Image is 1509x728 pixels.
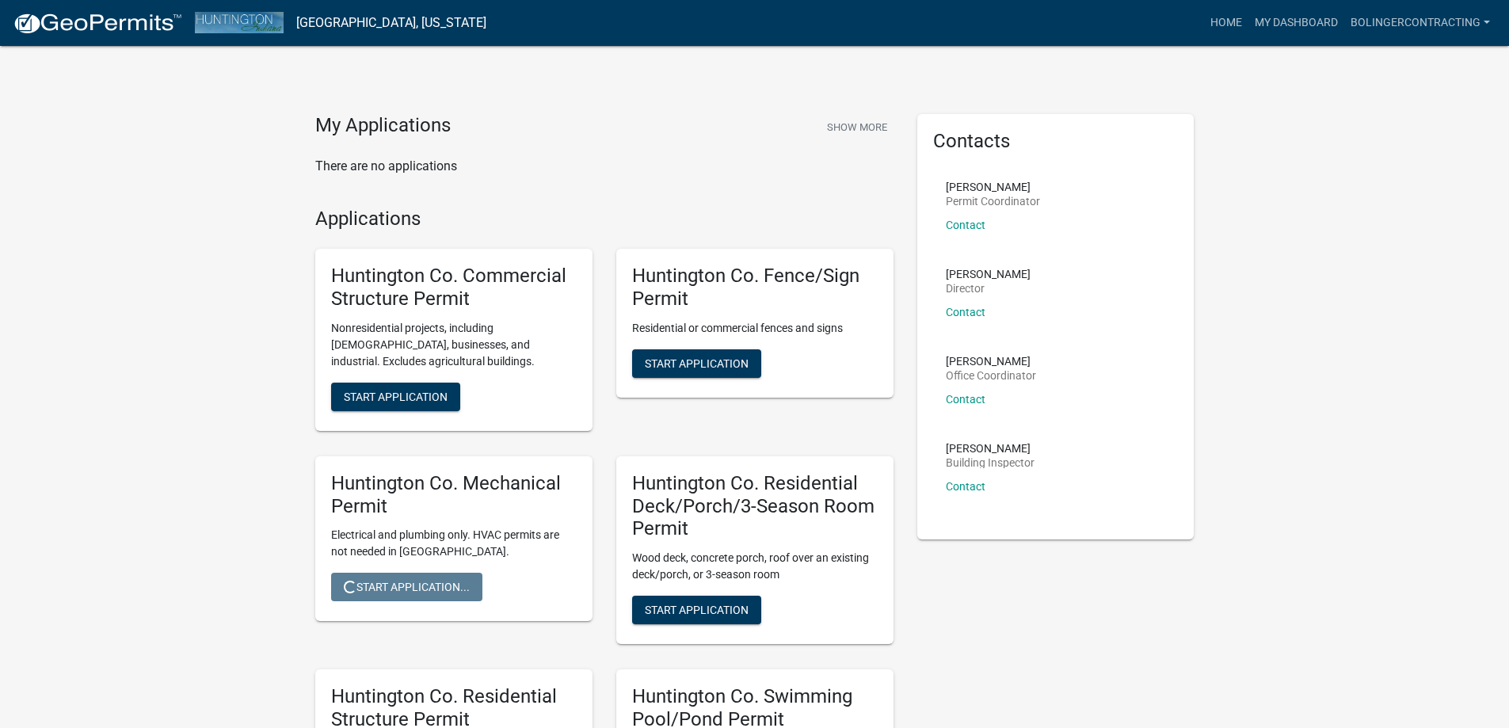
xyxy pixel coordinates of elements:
button: Show More [821,114,894,140]
a: Contact [946,393,985,406]
button: Start Application [632,349,761,378]
p: [PERSON_NAME] [946,443,1035,454]
p: Permit Coordinator [946,196,1040,207]
p: Office Coordinator [946,370,1036,381]
p: There are no applications [315,157,894,176]
h5: Huntington Co. Residential Deck/Porch/3-Season Room Permit [632,472,878,540]
span: Start Application [645,604,749,616]
h4: Applications [315,208,894,231]
a: Contact [946,306,985,318]
p: Residential or commercial fences and signs [632,320,878,337]
img: Huntington County, Indiana [195,12,284,33]
h4: My Applications [315,114,451,138]
h5: Contacts [933,130,1179,153]
p: Electrical and plumbing only. HVAC permits are not needed in [GEOGRAPHIC_DATA]. [331,527,577,560]
h5: Huntington Co. Mechanical Permit [331,472,577,518]
a: [GEOGRAPHIC_DATA], [US_STATE] [296,10,486,36]
a: bolingercontracting [1344,8,1496,38]
a: My Dashboard [1248,8,1344,38]
span: Start Application [344,390,448,402]
p: [PERSON_NAME] [946,181,1040,192]
button: Start Application [331,383,460,411]
p: [PERSON_NAME] [946,269,1031,280]
span: Start Application... [344,581,470,593]
h5: Huntington Co. Fence/Sign Permit [632,265,878,311]
p: Wood deck, concrete porch, roof over an existing deck/porch, or 3-season room [632,550,878,583]
a: Contact [946,480,985,493]
span: Start Application [645,356,749,369]
button: Start Application [632,596,761,624]
h5: Huntington Co. Commercial Structure Permit [331,265,577,311]
p: Director [946,283,1031,294]
p: Nonresidential projects, including [DEMOGRAPHIC_DATA], businesses, and industrial. Excludes agric... [331,320,577,370]
p: Building Inspector [946,457,1035,468]
button: Start Application... [331,573,482,601]
a: Contact [946,219,985,231]
a: Home [1204,8,1248,38]
p: [PERSON_NAME] [946,356,1036,367]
